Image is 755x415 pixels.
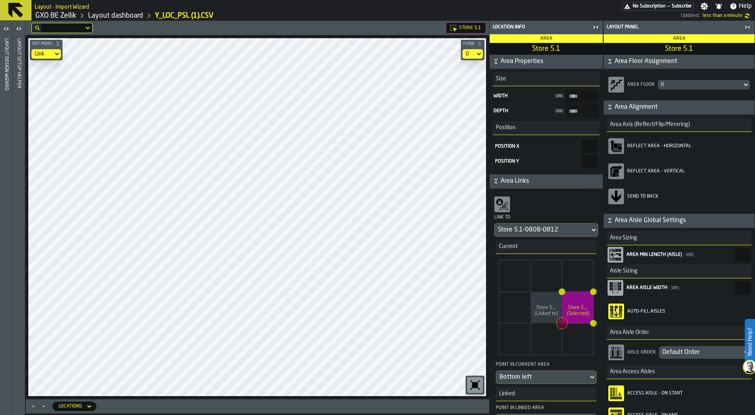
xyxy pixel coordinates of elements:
[13,22,24,37] label: button-toggle-Open
[30,40,63,48] button: button-
[496,387,597,401] h3: title-section-Linked
[496,391,515,397] span: Linked
[605,24,742,30] div: Layout panel
[673,36,685,41] span: Area
[540,36,552,41] span: Area
[633,4,666,9] span: No Subscription
[555,109,556,113] span: (
[493,89,600,103] label: input-value-Width
[608,160,750,182] div: button-toolbar-Reflect Area - Vertical
[626,285,667,290] span: Area Aisle Width
[494,108,552,114] span: Depth
[562,94,564,98] span: )
[627,309,750,314] div: Auto-fill Aisles
[607,268,637,274] span: Aisle Sizing
[494,155,598,168] label: react-aria4499232031-:r1iv:
[491,44,601,53] span: Store 5.1
[607,231,751,245] h3: title-section-Area Sizing
[16,37,22,413] div: Layout Setup Helper
[661,82,739,87] div: DropdownMenuValue-default-floor
[534,311,558,316] tspan: (Linked to)
[604,100,755,115] button: button-
[496,240,597,254] h3: title-section-Current
[607,326,751,340] h3: title-section-Area Aisle Order
[608,135,750,157] div: button-toolbar-Reflect Area - Horizontal
[155,11,214,20] a: link-to-/wh/i/5fa160b1-7992-442a-9057-4226e3d2ae6d/import/layout/d28f43dd-f73d-4a75-89e1-59ae3d5c...
[626,252,682,257] span: Area Min Length (Aisle)
[493,76,506,82] span: Size
[626,82,656,87] div: Area Floor
[469,379,481,391] svg: Reset zoom and position
[604,214,755,228] button: button-
[501,176,601,186] span: Area Links
[608,75,750,94] div: Area FloorDropdownMenuValue-default-floor
[35,2,89,10] h2: Sub Title
[495,144,519,149] span: Position X
[567,311,589,316] tspan: (Selected)
[493,72,600,86] h3: title-section-Size
[88,11,143,20] a: link-to-/wh/i/5fa160b1-7992-442a-9057-4226e3d2ae6d/designer
[499,372,585,382] div: DropdownMenuValue-bottomLeft
[615,102,753,112] span: Area Alignment
[493,121,600,135] h3: title-section-Position
[627,194,750,199] div: Send to back
[627,169,750,174] div: Reflect Area - Vertical
[1,22,12,37] label: button-toggle-Open
[670,285,672,290] span: (
[568,305,587,310] tspan: Store 5...
[562,109,564,113] span: )
[627,143,750,149] div: Reflect Area - Horizontal
[496,404,597,414] div: Point in linked area
[494,214,598,223] div: Link to
[496,361,597,371] div: Point in current area
[466,51,472,57] div: DropdownMenuValue-default-floor
[555,108,564,114] span: cm
[605,44,753,53] span: Store 5.1
[626,350,657,355] div: Aisle Order
[703,13,742,19] span: 19/09/2025, 12:00:41
[681,13,700,19] span: Updated:
[693,252,694,257] span: )
[35,11,358,20] nav: Breadcrumb
[608,343,750,362] div: Aisle OrderDropdownMenuValue-
[604,21,755,34] header: Layout panel
[496,243,517,250] span: Current
[536,305,556,310] tspan: Store 5...
[697,2,711,10] label: button-toggle-Settings
[667,4,670,9] span: —
[59,404,82,409] div: DropdownMenuValue-locations
[490,55,603,69] button: button-
[615,57,753,66] span: Area Floor Assignment
[490,174,603,189] button: button-
[29,402,38,410] button: Maximize
[607,121,690,128] span: Area Axis (Reflect/Flip/Mirroring)
[590,22,601,32] label: button-toggle-Close me
[607,235,637,241] span: Area Sizing
[607,278,751,297] label: AisleWidth
[627,391,750,396] div: Access Aisle - On Start
[462,49,483,59] div: DropdownMenuValue-default-floor
[607,365,751,379] h3: title-section-Area Access Aisles
[39,402,48,410] button: Minimize
[742,11,752,20] label: button-toggle-undefined
[498,225,587,235] div: DropdownMenuValue-Store 5.1-0808-0812
[678,285,679,290] span: )
[493,104,600,118] label: input-value-Depth
[604,55,755,69] button: button-
[495,159,519,164] span: Position Y
[608,382,750,404] div: button-toolbar-Access Aisle - On Start
[742,22,753,32] label: button-toggle-Close me
[607,264,751,278] h3: title-section-Aisle Sizing
[607,369,655,375] span: Area Access Aisles
[608,300,750,322] div: button-toolbar-Auto-fill Aisles
[466,376,484,395] div: button-toolbar-undefined
[608,185,750,207] div: button-toolbar-Send to back
[622,2,694,11] div: Menu Subscription
[501,57,601,66] span: Area Properties
[672,4,692,9] span: Subscribe
[615,216,753,225] span: Area Aisle Global Settings
[13,21,25,415] header: Layout Setup Helper
[494,93,552,99] span: Width
[490,21,603,34] header: Location Info
[4,37,9,413] div: Layout Design Wizard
